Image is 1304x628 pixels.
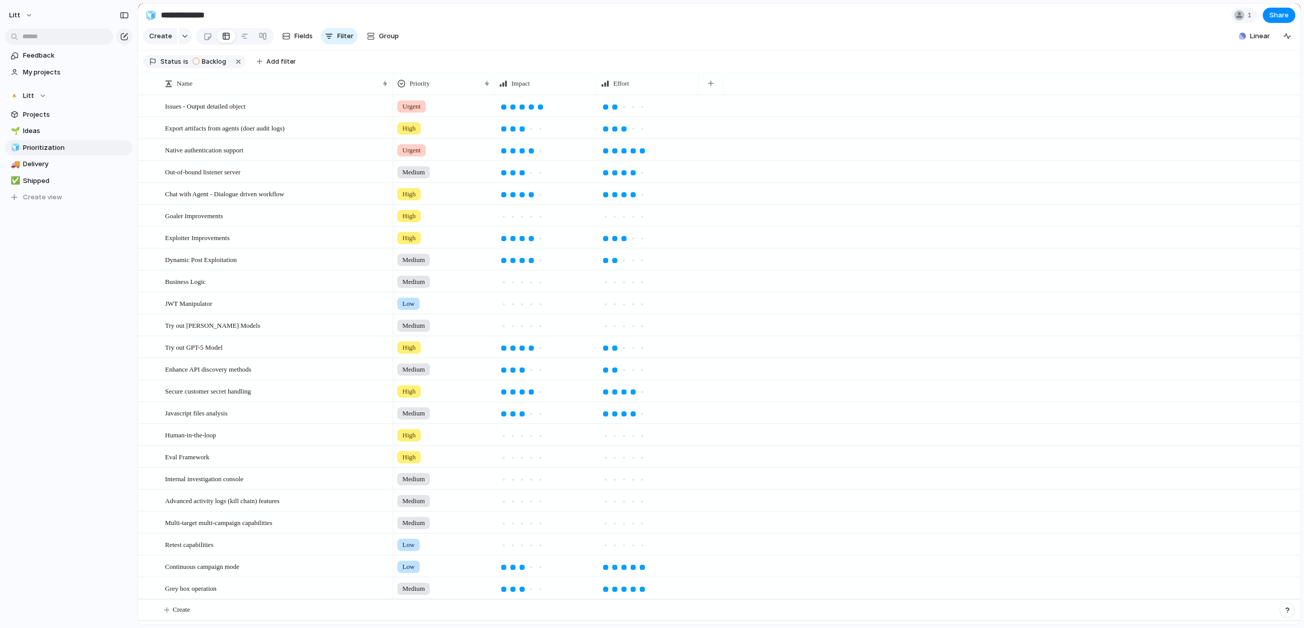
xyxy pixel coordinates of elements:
span: Secure customer secret handling [165,385,251,397]
div: 🧊 [145,8,156,22]
span: Low [402,540,415,550]
a: Feedback [5,48,132,63]
div: 🚚 [11,159,18,170]
a: ✅Shipped [5,173,132,189]
span: Linear [1250,31,1270,41]
span: Export artifacts from agents (doer audit logs) [165,122,285,134]
span: Native authentication support [165,144,243,155]
span: Priority [410,78,430,89]
span: Low [402,562,415,572]
a: 🧊Prioritization [5,140,132,155]
button: 🚚 [9,159,19,169]
span: Medium [402,321,425,331]
span: Advanced activity logs (kill chain) features [165,494,280,506]
span: My projects [23,67,129,77]
span: Name [177,78,193,89]
span: Goaler Improvements [165,210,223,221]
span: Group [379,31,399,41]
span: High [402,452,416,462]
span: Share [1269,10,1289,20]
a: 🚚Delivery [5,156,132,172]
span: Prioritization [23,143,129,153]
span: Create [173,605,190,615]
span: Medium [402,364,425,375]
button: 🧊 [9,143,19,153]
button: Group [362,28,404,44]
span: Litt [23,91,34,101]
span: Multi-target multi-campaign capabilities [165,516,273,528]
a: My projects [5,65,132,80]
span: Feedback [23,50,129,61]
span: Business Logic [165,275,206,287]
span: Delivery [23,159,129,169]
span: Medium [402,408,425,418]
span: Fields [294,31,313,41]
span: Medium [402,496,425,506]
span: Continuous campaign mode [165,560,239,572]
button: Create view [5,190,132,205]
span: Medium [402,167,425,177]
span: High [402,386,416,397]
span: Issues - Output detailed object [165,100,246,112]
span: Javascript files analysis [165,407,228,418]
span: Litt [9,10,20,20]
span: Retest capabilities [165,538,213,550]
button: Litt [5,7,38,23]
button: 🧊 [143,7,159,23]
button: Create [143,28,177,44]
div: 🌱 [11,125,18,137]
span: Medium [402,255,425,265]
a: 🌱Ideas [5,123,132,139]
span: Enhance API discovery methods [165,363,251,375]
span: Urgent [402,101,421,112]
span: Ideas [23,126,129,136]
span: High [402,211,416,221]
button: Backlog [189,56,232,67]
button: 🌱 [9,126,19,136]
span: Create view [23,192,62,202]
span: Status [160,57,181,66]
span: Medium [402,474,425,484]
span: 1 [1247,10,1255,20]
span: Dynamic Post Exploitation [165,253,237,265]
span: Out-of-bound listener server [165,166,240,177]
span: Grey box operation [165,582,216,594]
span: High [402,189,416,199]
button: Fields [278,28,317,44]
span: Try out GPT-5 Model [165,341,223,353]
span: Backlog [202,57,226,66]
span: Add filter [266,57,296,66]
button: Add filter [251,55,302,69]
span: Exploiter Improvements [165,231,230,243]
button: Linear [1235,29,1274,44]
span: High [402,343,416,353]
button: ✅ [9,176,19,186]
span: Effort [613,78,629,89]
span: Projects [23,110,129,120]
a: Projects [5,107,132,122]
button: Filter [321,28,358,44]
button: Share [1263,8,1295,23]
span: High [402,233,416,243]
span: High [402,430,416,440]
span: Human-in-the-loop [165,429,216,440]
span: Impact [511,78,530,89]
button: Litt [5,88,132,103]
div: ✅ [11,175,18,187]
span: Chat with Agent - Dialogue driven workflow [165,188,284,199]
span: Shipped [23,176,129,186]
button: is [181,56,191,67]
span: Filter [337,31,354,41]
span: Internal investigation console [165,473,243,484]
span: JWT Manipulator [165,297,212,309]
span: High [402,123,416,134]
span: Try out [PERSON_NAME] Models [165,319,260,331]
span: Create [149,31,172,41]
div: 🧊 [11,142,18,153]
span: Medium [402,518,425,528]
span: Eval Framework [165,451,209,462]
